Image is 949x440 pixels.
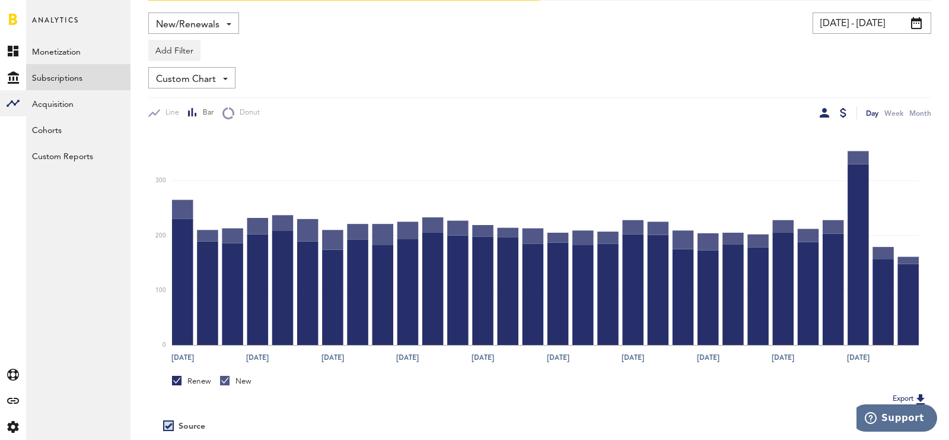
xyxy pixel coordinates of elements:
[26,38,130,64] a: Monetization
[160,108,179,118] span: Line
[26,143,130,169] a: Custom Reports
[909,107,931,119] div: Month
[26,64,130,90] a: Subscriptions
[321,352,344,363] text: [DATE]
[555,422,916,432] div: Period total
[155,287,166,293] text: 100
[547,352,569,363] text: [DATE]
[889,391,931,407] button: Export
[148,40,200,61] button: Add Filter
[697,352,719,363] text: [DATE]
[155,233,166,239] text: 200
[913,392,928,406] img: Export
[220,376,251,387] div: New
[856,404,937,434] iframe: Opens a widget where you can find more information
[163,342,166,348] text: 0
[884,107,903,119] div: Week
[155,178,166,184] text: 300
[234,108,260,118] span: Donut
[396,352,419,363] text: [DATE]
[198,108,214,118] span: Bar
[172,376,211,387] div: Renew
[246,352,269,363] text: [DATE]
[772,352,794,363] text: [DATE]
[866,107,878,119] div: Day
[171,352,194,363] text: [DATE]
[622,352,644,363] text: [DATE]
[847,352,870,363] text: [DATE]
[156,15,219,35] span: New/Renewals
[26,116,130,143] a: Cohorts
[156,69,216,90] span: Custom Chart
[472,352,494,363] text: [DATE]
[179,422,205,432] div: Source
[26,90,130,116] a: Acquisition
[32,13,79,38] span: Analytics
